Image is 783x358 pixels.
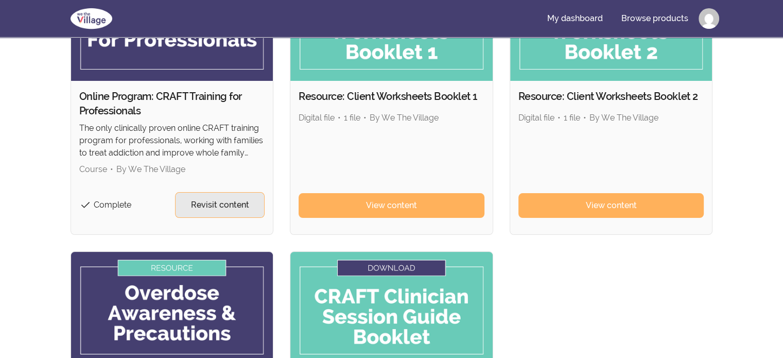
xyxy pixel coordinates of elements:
[539,6,611,31] a: My dashboard
[699,8,719,29] img: Profile image for Jennifer Hammond
[518,89,704,104] h2: Resource: Client Worksheets Booklet 2
[79,164,107,174] span: Course
[583,113,586,123] span: •
[518,193,704,218] a: View content
[94,200,131,210] span: Complete
[586,199,637,212] span: View content
[64,6,118,31] img: We The Village logo
[613,6,697,31] a: Browse products
[366,199,417,212] span: View content
[539,6,719,31] nav: Main
[344,113,360,123] span: 1 file
[79,199,92,211] span: check
[363,113,367,123] span: •
[116,164,185,174] span: By We The Village
[110,164,113,174] span: •
[518,113,554,123] span: Digital file
[299,89,484,104] h2: Resource: Client Worksheets Booklet 1
[175,192,265,218] a: Revisit content
[370,113,439,123] span: By We The Village
[564,113,580,123] span: 1 file
[79,89,265,118] h2: Online Program: CRAFT Training for Professionals
[338,113,341,123] span: •
[79,122,265,159] p: The only clinically proven online CRAFT training program for professionals, working with families...
[191,199,249,211] span: Revisit content
[589,113,658,123] span: By We The Village
[299,113,335,123] span: Digital file
[558,113,561,123] span: •
[299,193,484,218] a: View content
